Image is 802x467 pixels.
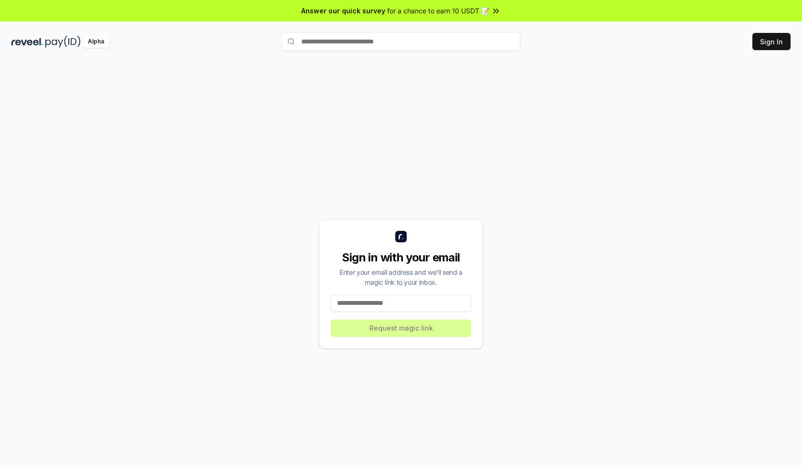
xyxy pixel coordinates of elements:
[331,267,471,287] div: Enter your email address and we’ll send a magic link to your inbox.
[45,36,81,48] img: pay_id
[11,36,43,48] img: reveel_dark
[83,36,109,48] div: Alpha
[331,250,471,265] div: Sign in with your email
[395,231,407,242] img: logo_small
[387,6,489,16] span: for a chance to earn 10 USDT 📝
[301,6,385,16] span: Answer our quick survey
[752,33,791,50] button: Sign In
